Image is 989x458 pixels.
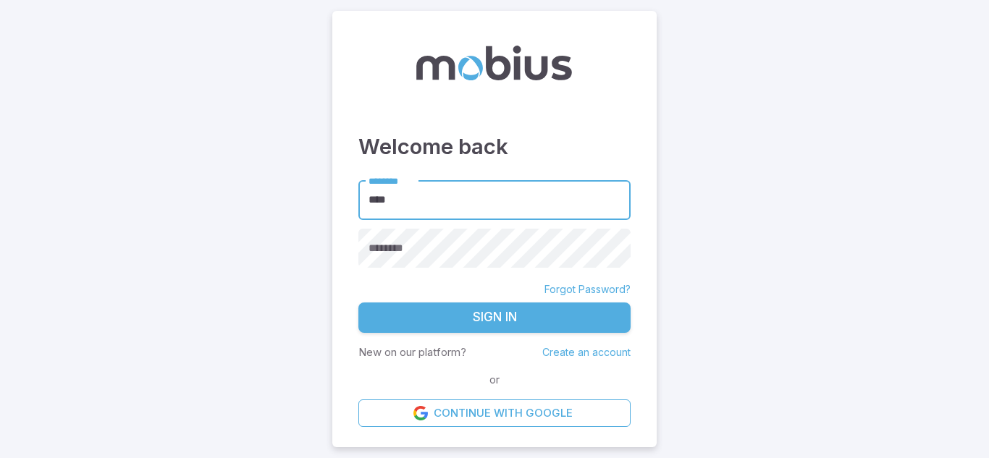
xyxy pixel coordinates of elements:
button: Sign In [358,302,631,333]
a: Continue with Google [358,399,631,427]
span: or [486,372,503,388]
a: Forgot Password? [544,282,631,297]
a: Create an account [542,346,631,358]
h3: Welcome back [358,131,631,163]
p: New on our platform? [358,344,466,360]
